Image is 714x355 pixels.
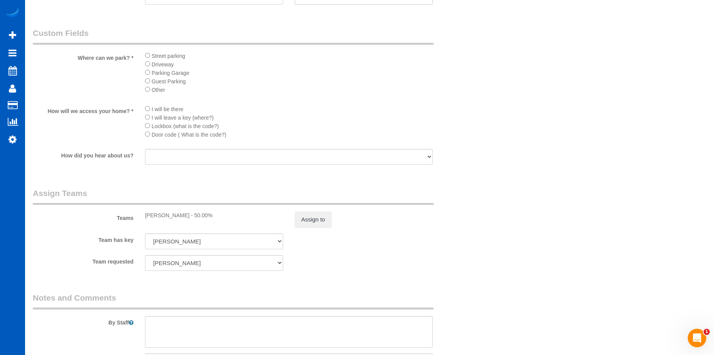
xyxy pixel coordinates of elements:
legend: Custom Fields [33,27,434,45]
span: Parking Garage [152,70,189,76]
div: [PERSON_NAME] - 50.00% [145,211,283,219]
label: By Staff [27,316,139,326]
label: How did you hear about us? [27,149,139,159]
span: Lockbox (what is the code?) [152,123,219,129]
legend: Notes and Comments [33,292,434,309]
iframe: Intercom live chat [688,329,706,347]
span: Guest Parking [152,78,186,85]
label: Team requested [27,255,139,265]
legend: Assign Teams [33,188,434,205]
span: I will be there [152,106,183,112]
button: Assign to [295,211,332,228]
label: Where can we park? * [27,51,139,62]
span: Door code ( What is the code?) [152,132,226,138]
label: Teams [27,211,139,222]
span: 1 [704,329,710,335]
span: Street parking [152,53,185,59]
span: Other [152,87,165,93]
label: Team has key [27,233,139,244]
label: How will we access your home? * [27,105,139,115]
img: Automaid Logo [5,8,20,19]
span: I will leave a key (where?) [152,115,214,121]
span: Driveway [152,61,174,68]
